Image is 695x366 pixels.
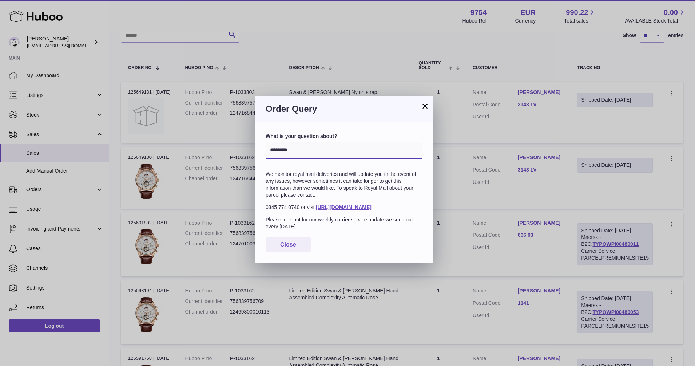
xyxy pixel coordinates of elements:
[316,204,372,210] a: [URL][DOMAIN_NAME]
[421,102,429,110] button: ×
[266,133,422,140] label: What is your question about?
[266,171,422,198] p: We monitor royal mail deliveries and will update you in the event of any issues, however sometime...
[266,237,311,252] button: Close
[266,204,422,211] p: 0345 774 0740 or visit
[266,216,422,230] p: Please look out for our weekly carrier service update we send out every [DATE].
[266,103,422,115] h3: Order Query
